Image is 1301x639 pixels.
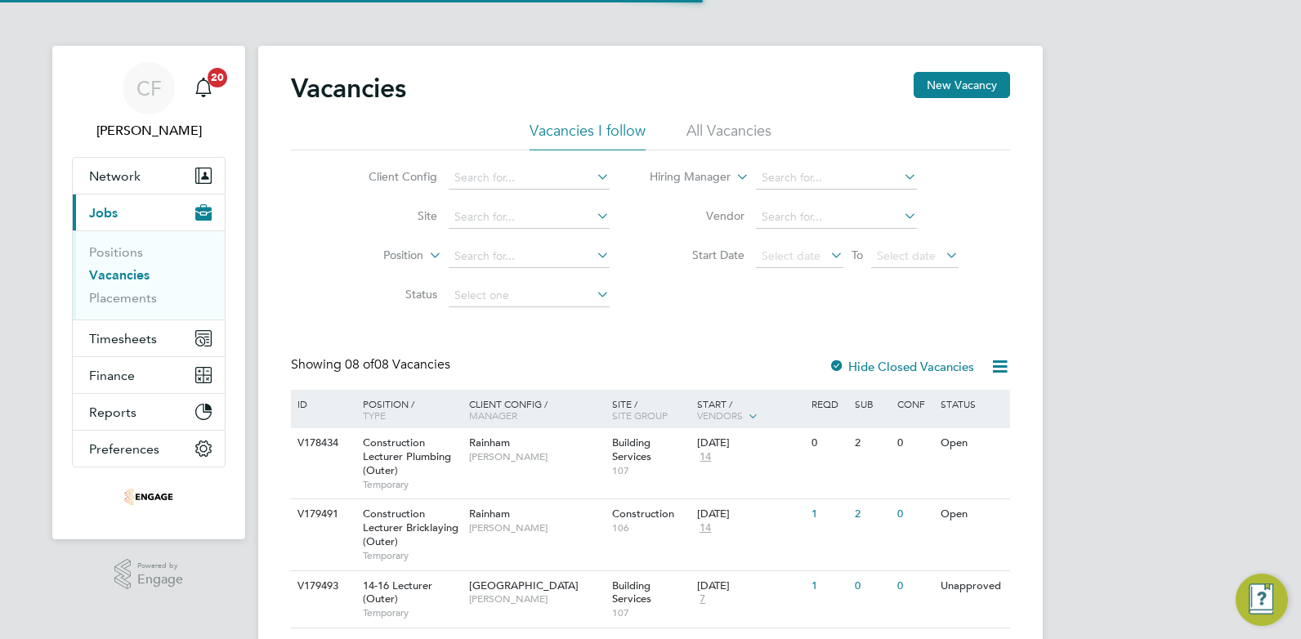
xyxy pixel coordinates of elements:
[697,521,713,535] span: 14
[363,606,461,619] span: Temporary
[937,390,1008,418] div: Status
[89,290,157,306] a: Placements
[697,592,708,606] span: 7
[291,356,454,373] div: Showing
[73,357,225,393] button: Finance
[137,573,183,587] span: Engage
[72,121,226,141] span: Cam Fisher
[756,167,917,190] input: Search for...
[807,390,850,418] div: Reqd
[351,390,465,429] div: Position /
[89,331,157,346] span: Timesheets
[329,248,423,264] label: Position
[469,450,604,463] span: [PERSON_NAME]
[693,390,807,431] div: Start /
[612,606,690,619] span: 107
[89,368,135,383] span: Finance
[756,206,917,229] input: Search for...
[469,436,510,449] span: Rainham
[637,169,731,185] label: Hiring Manager
[612,436,651,463] span: Building Services
[73,158,225,194] button: Network
[114,559,184,590] a: Powered byEngage
[449,206,610,229] input: Search for...
[807,499,850,530] div: 1
[73,194,225,230] button: Jobs
[137,559,183,573] span: Powered by
[650,248,744,262] label: Start Date
[208,68,227,87] span: 20
[89,404,136,420] span: Reports
[363,436,451,477] span: Construction Lecturer Plumbing (Outer)
[449,245,610,268] input: Search for...
[877,248,936,263] span: Select date
[89,441,159,457] span: Preferences
[89,244,143,260] a: Positions
[469,521,604,534] span: [PERSON_NAME]
[73,320,225,356] button: Timesheets
[829,359,974,374] label: Hide Closed Vacancies
[73,431,225,467] button: Preferences
[612,507,674,521] span: Construction
[893,499,936,530] div: 0
[608,390,694,429] div: Site /
[893,571,936,601] div: 0
[293,499,351,530] div: V179491
[187,62,220,114] a: 20
[469,592,604,605] span: [PERSON_NAME]
[612,409,668,422] span: Site Group
[293,390,351,418] div: ID
[893,390,936,418] div: Conf
[650,208,744,223] label: Vendor
[363,478,461,491] span: Temporary
[73,394,225,430] button: Reports
[345,356,450,373] span: 08 Vacancies
[697,507,803,521] div: [DATE]
[291,72,406,105] h2: Vacancies
[697,450,713,464] span: 14
[612,579,651,606] span: Building Services
[449,284,610,307] input: Select one
[293,571,351,601] div: V179493
[345,356,374,373] span: 08 of
[343,208,437,223] label: Site
[89,205,118,221] span: Jobs
[1236,574,1288,626] button: Engage Resource Center
[851,428,893,458] div: 2
[530,121,646,150] li: Vacancies I follow
[449,167,610,190] input: Search for...
[851,499,893,530] div: 2
[847,244,868,266] span: To
[73,230,225,319] div: Jobs
[89,168,141,184] span: Network
[469,409,517,422] span: Manager
[893,428,936,458] div: 0
[363,409,386,422] span: Type
[89,267,150,283] a: Vacancies
[469,507,510,521] span: Rainham
[363,579,432,606] span: 14-16 Lecturer (Outer)
[686,121,771,150] li: All Vacancies
[762,248,820,263] span: Select date
[937,499,1008,530] div: Open
[697,436,803,450] div: [DATE]
[612,464,690,477] span: 107
[851,571,893,601] div: 0
[697,579,803,593] div: [DATE]
[937,428,1008,458] div: Open
[612,521,690,534] span: 106
[363,507,458,548] span: Construction Lecturer Bricklaying (Outer)
[124,484,173,510] img: omniapeople-logo-retina.png
[697,409,743,422] span: Vendors
[851,390,893,418] div: Sub
[807,571,850,601] div: 1
[469,579,579,592] span: [GEOGRAPHIC_DATA]
[343,169,437,184] label: Client Config
[136,78,162,99] span: CF
[465,390,608,429] div: Client Config /
[807,428,850,458] div: 0
[72,484,226,510] a: Go to home page
[363,549,461,562] span: Temporary
[343,287,437,302] label: Status
[937,571,1008,601] div: Unapproved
